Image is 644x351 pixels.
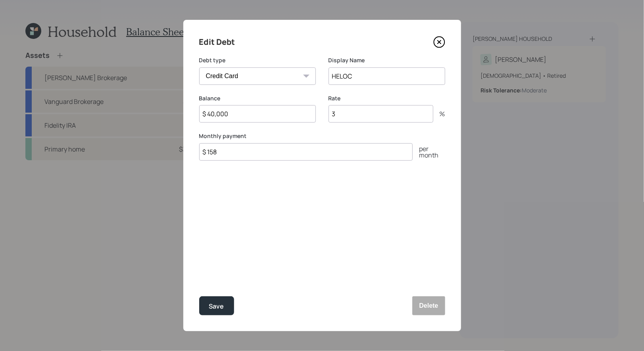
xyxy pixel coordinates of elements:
div: per month [413,146,445,158]
div: % [433,111,445,117]
label: Rate [329,94,445,102]
label: Balance [199,94,316,102]
h4: Edit Debt [199,36,235,48]
label: Display Name [329,56,445,64]
label: Debt type [199,56,316,64]
label: Monthly payment [199,132,445,140]
button: Save [199,296,234,315]
button: Delete [412,296,445,315]
div: Save [209,301,224,312]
